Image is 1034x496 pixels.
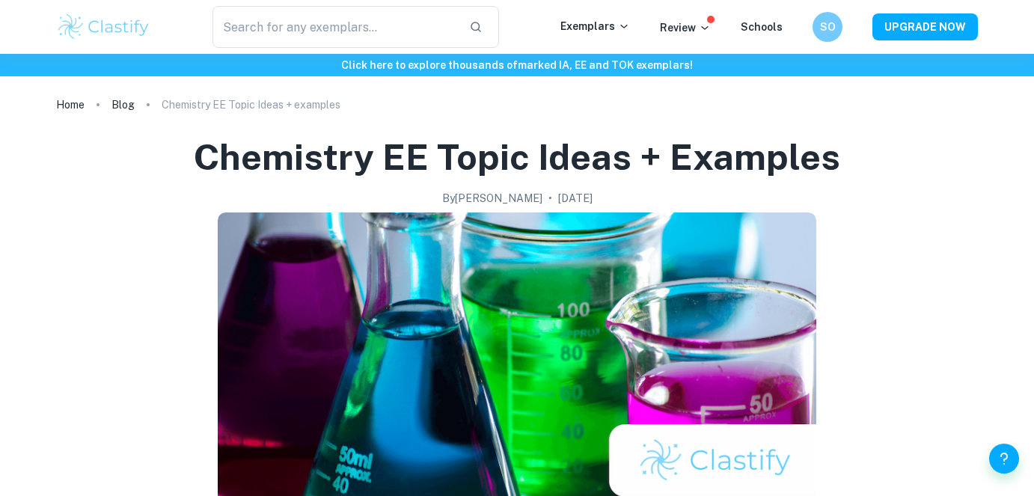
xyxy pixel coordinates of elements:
[813,12,842,42] button: SO
[558,190,593,206] h2: [DATE]
[741,21,783,33] a: Schools
[660,19,711,36] p: Review
[819,19,836,35] h6: SO
[56,12,151,42] img: Clastify logo
[989,444,1019,474] button: Help and Feedback
[442,190,542,206] h2: By [PERSON_NAME]
[56,94,85,115] a: Home
[212,6,457,48] input: Search for any exemplars...
[3,57,1031,73] h6: Click here to explore thousands of marked IA, EE and TOK exemplars !
[560,18,630,34] p: Exemplars
[872,13,978,40] button: UPGRADE NOW
[194,133,840,181] h1: Chemistry EE Topic Ideas + examples
[548,190,552,206] p: •
[111,94,135,115] a: Blog
[162,97,340,113] p: Chemistry EE Topic Ideas + examples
